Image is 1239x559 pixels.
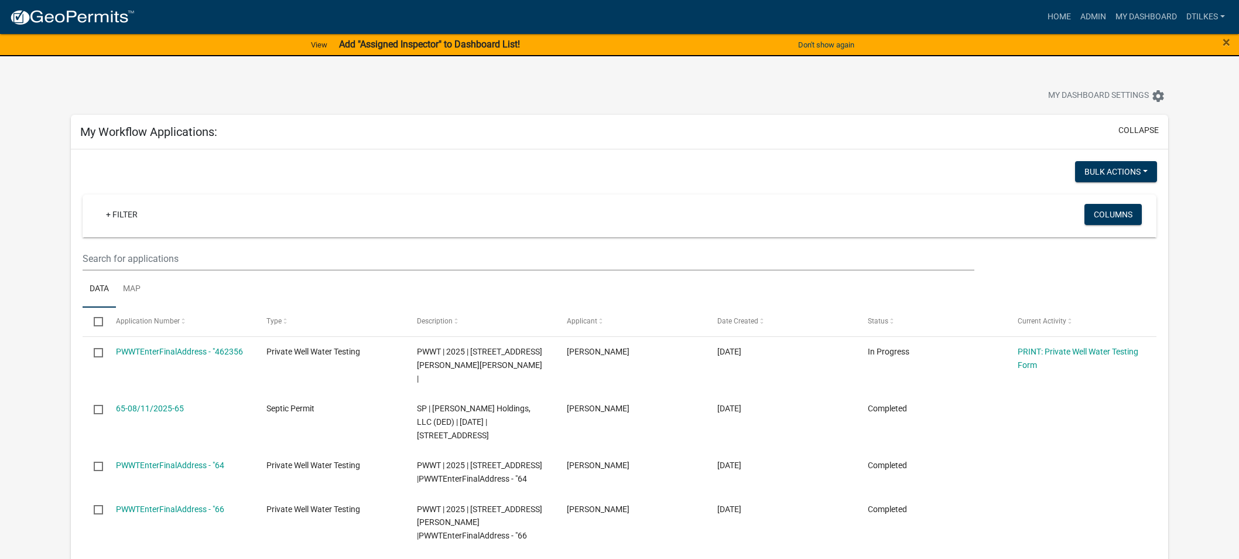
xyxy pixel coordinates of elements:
span: Applicant [567,317,597,325]
h5: My Workflow Applications: [80,125,217,139]
span: In Progress [868,347,909,356]
a: PWWTEnterFinalAddress - "462356 [116,347,243,356]
a: PRINT: Private Well Water Testing Form [1018,347,1138,370]
span: 08/11/2025 [717,461,741,470]
a: View [306,35,332,54]
input: Search for applications [83,247,975,271]
span: My Dashboard Settings [1048,89,1149,103]
strong: Add "Assigned Inspector" to Dashboard List! [339,39,520,50]
datatable-header-cell: Select [83,308,105,336]
span: 08/11/2025 [717,404,741,413]
datatable-header-cell: Applicant [556,308,706,336]
span: PWWT | 2025 | 308 5th St Bradford |PWWTEnterFinalAddress - "64 [417,461,542,483]
span: PWWT | 2025 | 320 Spruce Ave, Ackley, IA 50601 |PWWTEnterFinalAddress - "66 [417,505,542,541]
button: Bulk Actions [1075,161,1157,182]
span: Dan Tilkes [567,461,629,470]
a: Admin [1076,6,1111,28]
a: Map [116,271,148,308]
span: Dan Tilkes [567,404,629,413]
a: PWWTEnterFinalAddress - "66 [116,505,224,514]
span: SP | Arjes Holdings, LLC (DED) | 08/11/2025 | 1755 OLIVE AVE | Plymouth, IA 50465 [417,404,530,440]
span: Description [417,317,453,325]
span: Current Activity [1018,317,1066,325]
span: Private Well Water Testing [266,347,360,356]
button: My Dashboard Settingssettings [1039,84,1175,107]
datatable-header-cell: Date Created [706,308,857,336]
span: 08/11/2025 [717,505,741,514]
a: Home [1043,6,1076,28]
button: collapse [1118,124,1159,137]
i: settings [1151,89,1165,103]
span: Private Well Water Testing [266,505,360,514]
a: + Filter [97,204,147,225]
a: My Dashboard [1111,6,1182,28]
datatable-header-cell: Description [405,308,556,336]
a: 65-08/11/2025-65 [116,404,184,413]
datatable-header-cell: Current Activity [1007,308,1157,336]
span: Type [266,317,282,325]
span: Completed [868,505,907,514]
span: Dan Tilkes [567,347,629,356]
span: Application Number [116,317,180,325]
span: Date Created [717,317,758,325]
span: × [1223,34,1230,50]
a: dtilkes [1182,6,1230,28]
datatable-header-cell: Type [255,308,406,336]
datatable-header-cell: Application Number [105,308,255,336]
span: Status [868,317,888,325]
button: Close [1223,35,1230,49]
button: Don't show again [793,35,859,54]
span: Septic Permit [266,404,314,413]
a: PWWTEnterFinalAddress - "64 [116,461,224,470]
span: Completed [868,404,907,413]
button: Columns [1084,204,1142,225]
span: Dan Tilkes [567,505,629,514]
span: Completed [868,461,907,470]
span: Private Well Water Testing [266,461,360,470]
span: 08/11/2025 [717,347,741,356]
a: Data [83,271,116,308]
datatable-header-cell: Status [856,308,1007,336]
span: PWWT | 2025 | 508 Webber St Bradford | [417,347,542,383]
